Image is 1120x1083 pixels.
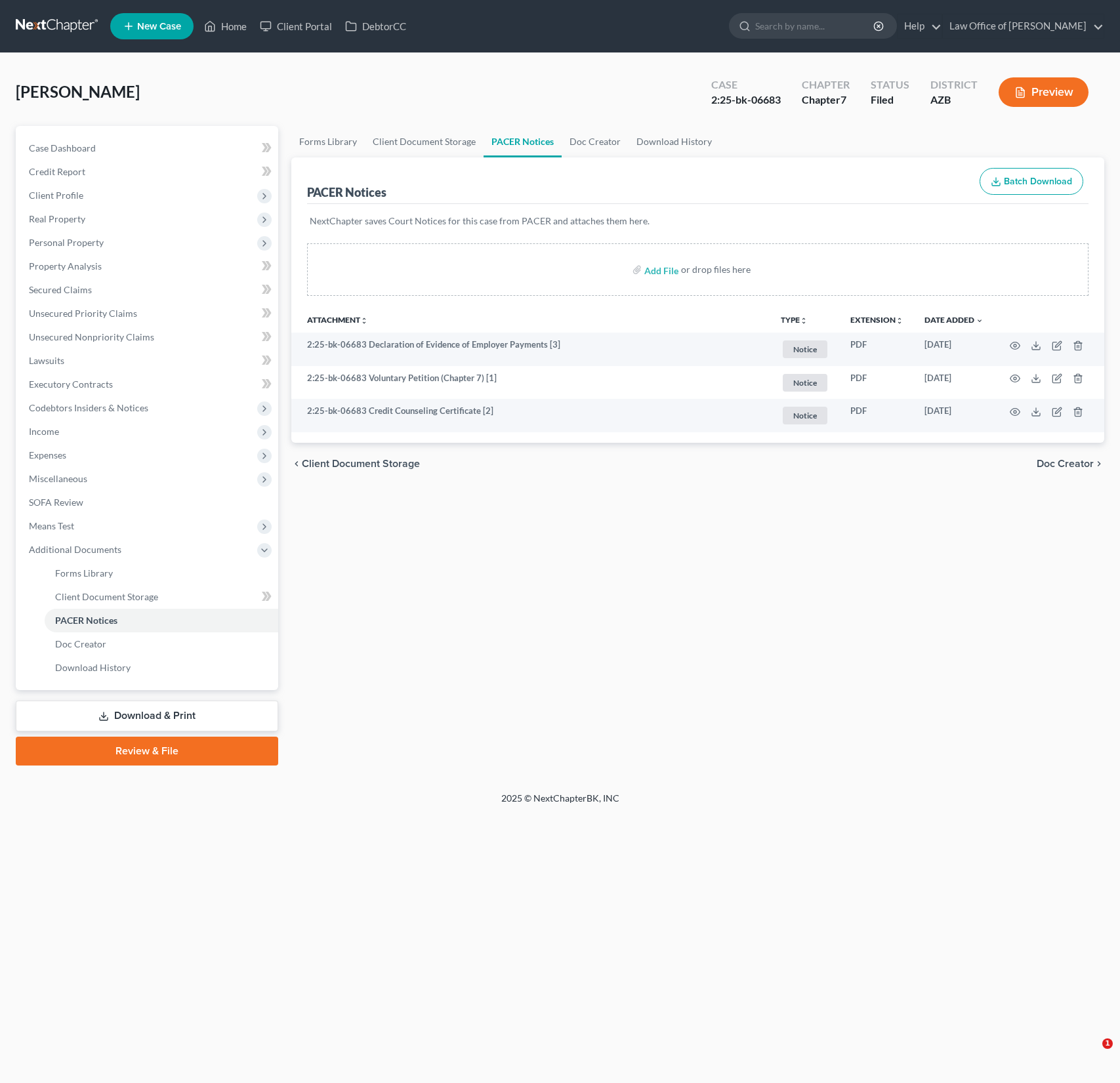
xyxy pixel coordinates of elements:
[29,260,102,272] span: Property Analysis
[943,14,1104,38] a: Law Office of [PERSON_NAME]
[291,459,420,469] button: chevron_left Client Document Storage
[45,609,278,632] a: PACER Notices
[18,373,278,396] a: Executory Contracts
[55,591,158,602] span: Client Document Storage
[291,126,365,157] a: Forms Library
[802,77,850,92] div: Chapter
[18,278,278,302] a: Secured Claims
[186,792,934,815] div: 2025 © NextChapterBK, INC
[871,92,909,108] div: Filed
[840,366,914,399] td: PDF
[310,215,1086,228] p: NextChapter saves Court Notices for this case from PACER and attaches them here.
[29,544,121,555] span: Additional Documents
[711,92,781,108] div: 2:25-bk-06683
[29,190,83,201] span: Client Profile
[1037,459,1104,469] button: Doc Creator chevron_right
[980,168,1083,195] button: Batch Download
[29,378,113,390] span: Executory Contracts
[484,126,562,157] a: PACER Notices
[802,92,850,108] div: Chapter
[55,615,117,626] span: PACER Notices
[976,317,984,325] i: expand_more
[1102,1038,1113,1049] span: 1
[914,399,994,432] td: [DATE]
[16,82,140,101] span: [PERSON_NAME]
[783,340,827,358] span: Notice
[896,317,903,325] i: unfold_more
[930,77,978,92] div: District
[291,399,770,432] td: 2:25-bk-06683 Credit Counseling Certificate [2]
[55,662,131,673] span: Download History
[29,497,83,508] span: SOFA Review
[29,449,66,460] span: Expenses
[1004,176,1072,187] span: Batch Download
[755,14,875,38] input: Search by name...
[914,333,994,366] td: [DATE]
[18,302,278,325] a: Unsecured Priority Claims
[681,263,751,276] div: or drop files here
[898,14,942,38] a: Help
[1037,459,1094,469] span: Doc Creator
[55,638,106,649] span: Doc Creator
[16,737,278,766] a: Review & File
[307,315,368,325] a: Attachmentunfold_more
[29,142,96,153] span: Case Dashboard
[924,315,984,325] a: Date Added expand_more
[29,355,64,366] span: Lawsuits
[781,316,808,325] button: TYPEunfold_more
[137,22,181,31] span: New Case
[930,92,978,108] div: AZB
[29,213,85,224] span: Real Property
[783,374,827,392] span: Notice
[291,366,770,399] td: 2:25-bk-06683 Voluntary Petition (Chapter 7) [1]
[29,308,137,319] span: Unsecured Priority Claims
[365,126,484,157] a: Client Document Storage
[360,317,368,325] i: unfold_more
[18,349,278,373] a: Lawsuits
[1094,459,1104,469] i: chevron_right
[29,473,87,484] span: Miscellaneous
[45,585,278,609] a: Client Document Storage
[840,399,914,432] td: PDF
[783,407,827,424] span: Notice
[711,77,781,92] div: Case
[197,14,253,38] a: Home
[29,166,85,177] span: Credit Report
[45,656,278,680] a: Download History
[18,491,278,514] a: SOFA Review
[29,237,104,248] span: Personal Property
[339,14,413,38] a: DebtorCC
[45,632,278,656] a: Doc Creator
[781,372,829,394] a: Notice
[781,338,829,360] a: Notice
[914,366,994,399] td: [DATE]
[16,701,278,731] a: Download & Print
[45,562,278,585] a: Forms Library
[29,402,148,413] span: Codebtors Insiders & Notices
[29,284,92,295] span: Secured Claims
[840,93,846,106] span: 7
[850,315,903,325] a: Extensionunfold_more
[291,333,770,366] td: 2:25-bk-06683 Declaration of Evidence of Employer Payments [3]
[800,317,808,325] i: unfold_more
[29,331,154,342] span: Unsecured Nonpriority Claims
[840,333,914,366] td: PDF
[253,14,339,38] a: Client Portal
[29,520,74,531] span: Means Test
[1075,1038,1107,1070] iframe: Intercom live chat
[29,426,59,437] span: Income
[291,459,302,469] i: chevron_left
[302,459,420,469] span: Client Document Storage
[55,567,113,579] span: Forms Library
[18,325,278,349] a: Unsecured Nonpriority Claims
[781,405,829,426] a: Notice
[999,77,1089,107] button: Preview
[18,160,278,184] a: Credit Report
[871,77,909,92] div: Status
[18,255,278,278] a: Property Analysis
[18,136,278,160] a: Case Dashboard
[562,126,629,157] a: Doc Creator
[307,184,386,200] div: PACER Notices
[629,126,720,157] a: Download History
